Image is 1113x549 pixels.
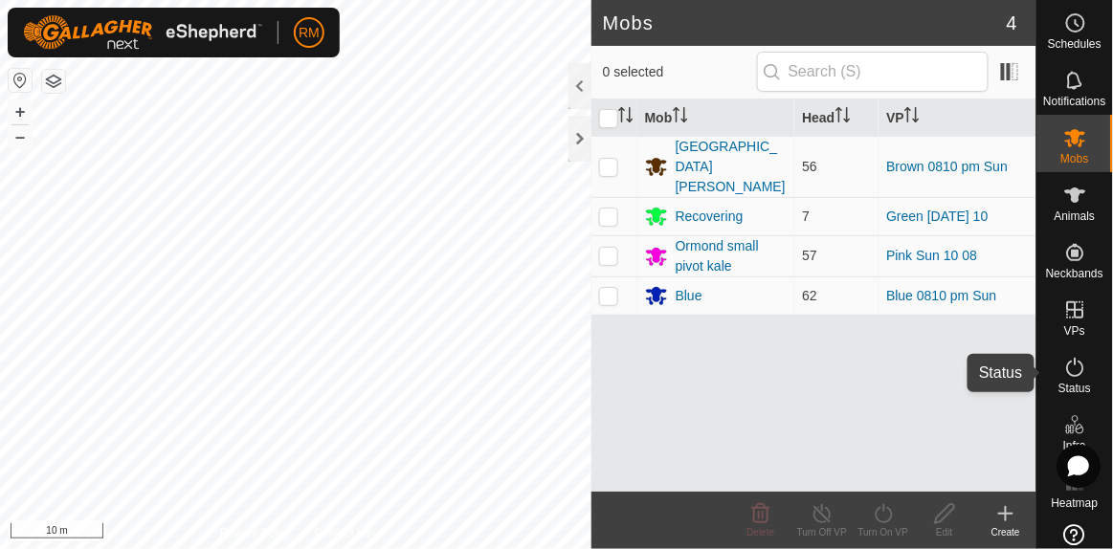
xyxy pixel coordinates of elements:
th: Mob [637,99,795,137]
div: [GEOGRAPHIC_DATA][PERSON_NAME] [676,137,788,197]
button: – [9,125,32,148]
button: Reset Map [9,69,32,92]
span: Mobs [1061,153,1089,165]
a: Privacy Policy [220,524,292,541]
span: 4 [1007,9,1017,37]
button: Map Layers [42,70,65,93]
a: Pink Sun 10 08 [886,248,977,263]
img: Gallagher Logo [23,15,262,50]
p-sorticon: Activate to sort [904,110,920,125]
span: 56 [802,159,817,174]
div: Turn On VP [853,525,914,539]
p-sorticon: Activate to sort [618,110,634,125]
div: Turn Off VP [791,525,853,539]
span: 57 [802,248,817,263]
h2: Mobs [603,11,1007,34]
span: VPs [1064,325,1085,337]
span: Notifications [1044,96,1106,107]
input: Search (S) [757,52,989,92]
div: Edit [914,525,975,539]
p-sorticon: Activate to sort [673,110,688,125]
th: VP [879,99,1036,137]
span: Delete [747,527,775,538]
a: Contact Us [315,524,371,541]
span: Status [1058,383,1091,394]
span: 62 [802,288,817,303]
div: Create [975,525,1036,539]
span: Infra [1063,440,1086,451]
span: 7 [802,209,810,224]
span: RM [299,23,320,43]
a: Green [DATE] 10 [886,209,988,224]
div: Ormond small pivot kale [676,236,788,276]
span: 0 selected [603,62,757,82]
div: Recovering [676,207,744,227]
th: Head [794,99,879,137]
span: Schedules [1048,38,1102,50]
span: Neckbands [1046,268,1103,279]
button: + [9,100,32,123]
a: Blue 0810 pm Sun [886,288,996,303]
div: Blue [676,286,702,306]
a: Brown 0810 pm Sun [886,159,1008,174]
p-sorticon: Activate to sort [835,110,851,125]
span: Animals [1055,210,1096,222]
span: Heatmap [1052,497,1099,509]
